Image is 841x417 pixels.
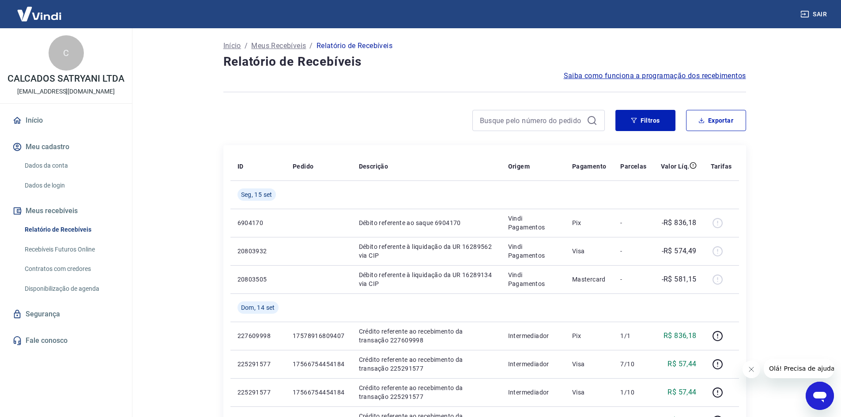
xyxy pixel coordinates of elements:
[359,383,494,401] p: Crédito referente ao recebimento da transação 225291577
[620,360,646,368] p: 7/10
[238,275,279,284] p: 20803505
[572,162,607,171] p: Pagamento
[241,190,272,199] span: Seg, 15 set
[615,110,675,131] button: Filtros
[309,41,313,51] p: /
[359,355,494,373] p: Crédito referente ao recebimento da transação 225291577
[11,331,121,350] a: Fale conosco
[508,242,558,260] p: Vindi Pagamentos
[21,157,121,175] a: Dados da conta
[572,275,607,284] p: Mastercard
[245,41,248,51] p: /
[508,214,558,232] p: Vindi Pagamentos
[223,41,241,51] a: Início
[251,41,306,51] a: Meus Recebíveis
[799,6,830,23] button: Sair
[293,388,345,397] p: 17566754454184
[572,218,607,227] p: Pix
[293,331,345,340] p: 17578916809407
[480,114,583,127] input: Busque pelo número do pedido
[21,177,121,195] a: Dados de login
[572,388,607,397] p: Visa
[11,137,121,157] button: Meu cadastro
[711,162,732,171] p: Tarifas
[21,221,121,239] a: Relatório de Recebíveis
[668,387,696,398] p: R$ 57,44
[662,218,697,228] p: -R$ 836,18
[238,388,279,397] p: 225291577
[241,303,275,312] span: Dom, 14 set
[620,247,646,255] p: -
[508,388,558,397] p: Intermediador
[508,360,558,368] p: Intermediador
[662,274,697,285] p: -R$ 581,15
[317,41,392,51] p: Relatório de Recebíveis
[359,242,494,260] p: Débito referente à liquidação da UR 16289562 via CIP
[664,331,697,341] p: R$ 836,18
[662,246,697,256] p: -R$ 574,49
[11,111,121,130] a: Início
[359,327,494,345] p: Crédito referente ao recebimento da transação 227609998
[11,304,121,324] a: Segurança
[620,388,646,397] p: 1/10
[293,162,313,171] p: Pedido
[238,218,279,227] p: 6904170
[17,87,115,96] p: [EMAIL_ADDRESS][DOMAIN_NAME]
[743,361,760,378] iframe: Fechar mensagem
[620,275,646,284] p: -
[686,110,746,131] button: Exportar
[5,6,74,13] span: Olá! Precisa de ajuda?
[293,360,345,368] p: 17566754454184
[668,359,696,369] p: R$ 57,44
[238,162,244,171] p: ID
[359,218,494,227] p: Débito referente ao saque 6904170
[21,260,121,278] a: Contratos com credores
[508,331,558,340] p: Intermediador
[564,71,746,81] a: Saiba como funciona a programação dos recebimentos
[223,53,746,71] h4: Relatório de Recebíveis
[49,35,84,71] div: C
[620,331,646,340] p: 1/1
[572,360,607,368] p: Visa
[238,331,279,340] p: 227609998
[572,331,607,340] p: Pix
[620,218,646,227] p: -
[21,240,121,259] a: Recebíveis Futuros Online
[238,360,279,368] p: 225291577
[8,74,124,83] p: CALCADOS SATRYANI LTDA
[359,162,388,171] p: Descrição
[620,162,646,171] p: Parcelas
[21,280,121,298] a: Disponibilização de agenda
[806,382,834,410] iframe: Botão para abrir a janela de mensagens
[764,359,834,378] iframe: Mensagem da empresa
[238,247,279,255] p: 20803932
[359,270,494,288] p: Débito referente à liquidação da UR 16289134 via CIP
[661,162,690,171] p: Valor Líq.
[508,270,558,288] p: Vindi Pagamentos
[11,0,68,27] img: Vindi
[11,201,121,221] button: Meus recebíveis
[508,162,530,171] p: Origem
[572,247,607,255] p: Visa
